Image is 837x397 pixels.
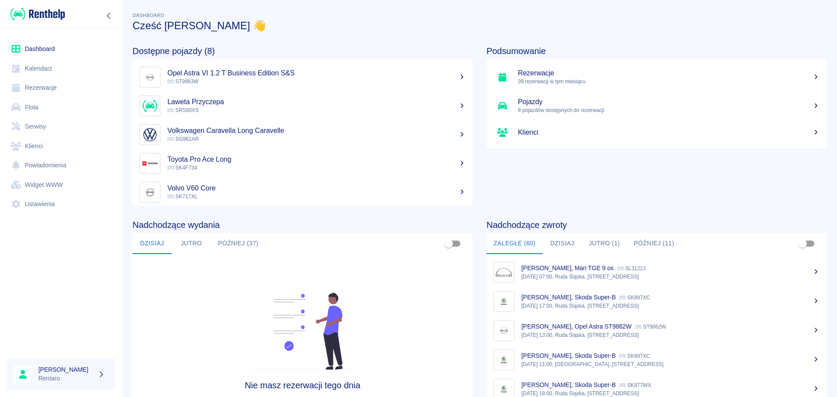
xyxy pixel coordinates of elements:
[7,194,116,214] a: Ustawienia
[619,382,651,388] p: SK877WX
[167,184,466,193] h5: Volvo V60 Core
[521,323,632,330] p: [PERSON_NAME], Opel Astra ST9862W
[794,235,811,252] span: Pokaż przypisane tylko do mnie
[487,46,827,56] h4: Podsumowanie
[487,233,543,254] button: Zaległe (60)
[440,235,457,252] span: Pokaż przypisane tylko do mnie
[619,353,650,359] p: SK897XC
[38,365,94,374] h6: [PERSON_NAME]
[142,184,158,200] img: Image
[38,374,94,383] p: Rentaro
[133,46,473,56] h4: Dostępne pojazdy (8)
[496,264,512,281] img: Image
[487,92,827,120] a: Pojazdy8 pojazdów dostępnych do rezerwacji
[7,98,116,117] a: Flota
[521,331,820,339] p: [DATE] 13:00, Ruda Śląska, [STREET_ADDRESS]
[133,13,164,18] span: Dashboard
[10,7,65,21] img: Renthelp logo
[487,120,827,145] a: Klienci
[521,302,820,310] p: [DATE] 17:00, Ruda Śląska, [STREET_ADDRESS]
[142,98,158,114] img: Image
[172,233,211,254] button: Jutro
[521,265,614,271] p: [PERSON_NAME], Man TGE 9 os
[167,78,198,85] span: ST9863W
[487,345,827,374] a: Image[PERSON_NAME], Skoda Super-B SK897XC[DATE] 11:00, [GEOGRAPHIC_DATA], [STREET_ADDRESS]
[487,316,827,345] a: Image[PERSON_NAME], Opel Astra ST9862W ST9862W[DATE] 13:00, Ruda Śląska, [STREET_ADDRESS]
[518,78,820,85] p: 39 rezerwacji w tym miesiącu
[521,273,820,281] p: [DATE] 07:00, Ruda Śląska, [STREET_ADDRESS]
[496,322,512,339] img: Image
[211,233,265,254] button: Później (37)
[167,193,197,200] span: SK717XL
[7,78,116,98] a: Rezerwacje
[167,136,199,142] span: SG961AR
[7,7,65,21] a: Renthelp logo
[627,233,681,254] button: Później (11)
[487,63,827,92] a: Rezerwacje39 rezerwacji w tym miesiącu
[617,265,646,271] p: SL3122J
[521,381,616,388] p: [PERSON_NAME], Skoda Super-B
[167,155,466,164] h5: Toyota Pro Ace Long
[167,69,466,78] h5: Opel Astra VI 1.2 T Business Edition S&S
[133,120,473,149] a: ImageVolkswagen Caravella Long Caravelle SG961AR
[142,155,158,172] img: Image
[7,156,116,175] a: Powiadomienia
[496,352,512,368] img: Image
[7,136,116,156] a: Klienci
[133,20,827,32] h3: Cześć [PERSON_NAME] 👋
[487,287,827,316] a: Image[PERSON_NAME], Skoda Super-B SK897XC[DATE] 17:00, Ruda Śląska, [STREET_ADDRESS]
[133,149,473,178] a: ImageToyota Pro Ace Long SK4F734
[496,293,512,310] img: Image
[521,352,616,359] p: [PERSON_NAME], Skoda Super-B
[518,106,820,114] p: 8 pojazdów dostępnych do rezerwacji
[133,178,473,207] a: ImageVolvo V60 Core SK717XL
[175,380,430,390] h4: Nie masz rezerwacji tego dnia
[521,294,616,301] p: [PERSON_NAME], Skoda Super-B
[518,69,820,78] h5: Rezerwacje
[167,107,199,113] span: SRS90XS
[133,92,473,120] a: ImageLaweta Przyczepa SRS90XS
[487,220,827,230] h4: Nadchodzące zwroty
[7,117,116,136] a: Serwisy
[246,293,359,370] img: Fleet
[102,10,116,21] button: Zwiń nawigację
[635,324,666,330] p: ST9862W
[7,175,116,195] a: Widget WWW
[543,233,582,254] button: Dzisiaj
[133,233,172,254] button: Dzisiaj
[518,98,820,106] h5: Pojazdy
[167,126,466,135] h5: Volkswagen Caravella Long Caravelle
[582,233,627,254] button: Jutro (1)
[619,295,650,301] p: SK897XC
[167,98,466,106] h5: Laweta Przyczepa
[7,59,116,78] a: Kalendarz
[521,360,820,368] p: [DATE] 11:00, [GEOGRAPHIC_DATA], [STREET_ADDRESS]
[142,69,158,85] img: Image
[133,220,473,230] h4: Nadchodzące wydania
[142,126,158,143] img: Image
[133,63,473,92] a: ImageOpel Astra VI 1.2 T Business Edition S&S ST9863W
[487,258,827,287] a: Image[PERSON_NAME], Man TGE 9 os SL3122J[DATE] 07:00, Ruda Śląska, [STREET_ADDRESS]
[167,165,197,171] span: SK4F734
[518,128,820,137] h5: Klienci
[7,39,116,59] a: Dashboard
